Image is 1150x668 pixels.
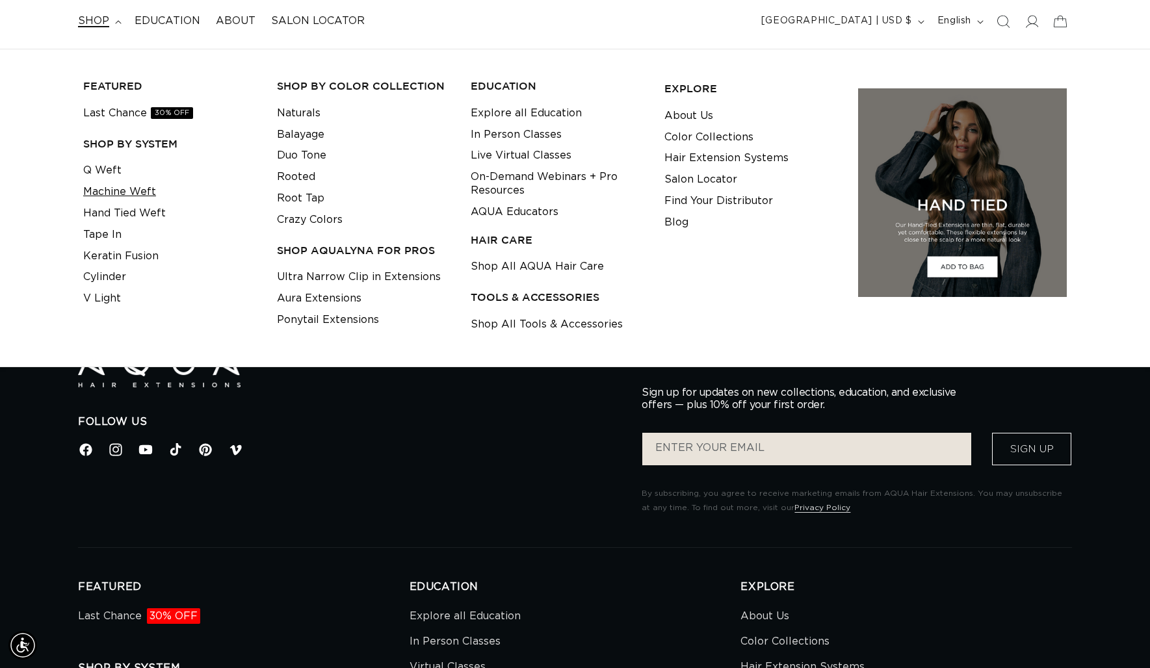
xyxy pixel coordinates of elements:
[471,314,623,335] a: Shop All Tools & Accessories
[664,148,789,169] a: Hair Extension Systems
[989,7,1017,36] summary: Search
[992,433,1071,465] button: Sign Up
[642,487,1072,515] p: By subscribing, you agree to receive marketing emails from AQUA Hair Extensions. You may unsubscr...
[740,607,789,629] a: About Us
[8,631,37,660] div: Accessibility Menu
[471,201,558,223] a: AQUA Educators
[664,127,753,148] a: Color Collections
[83,224,122,246] a: Tape In
[930,9,989,34] button: English
[277,103,320,124] a: Naturals
[277,244,451,257] h3: Shop AquaLyna for Pros
[83,203,166,224] a: Hand Tied Weft
[410,607,521,629] a: Explore all Education
[410,629,501,654] a: In Person Classes
[127,6,208,36] a: Education
[794,504,850,511] a: Privacy Policy
[83,103,193,124] a: Last Chance30% OFF
[83,137,257,151] h3: SHOP BY SYSTEM
[277,166,315,188] a: Rooted
[471,79,644,93] h3: EDUCATION
[83,288,121,309] a: V Light
[471,233,644,247] h3: HAIR CARE
[277,209,343,231] a: Crazy Colors
[664,82,838,96] h3: EXPLORE
[151,107,193,119] span: 30% OFF
[147,608,200,624] span: 30% OFF
[471,290,644,304] h3: TOOLS & ACCESSORIES
[740,580,1072,594] h2: EXPLORE
[216,14,255,28] span: About
[83,160,122,181] a: Q Weft
[664,169,737,190] a: Salon Locator
[761,14,912,28] span: [GEOGRAPHIC_DATA] | USD $
[263,6,372,36] a: Salon Locator
[740,629,830,654] a: Color Collections
[70,6,127,36] summary: shop
[277,145,326,166] a: Duo Tone
[78,415,622,429] h2: Follow Us
[208,6,263,36] a: About
[664,105,713,127] a: About Us
[277,79,451,93] h3: Shop by Color Collection
[277,124,324,146] a: Balayage
[471,124,562,146] a: In Person Classes
[277,288,361,309] a: Aura Extensions
[83,79,257,93] h3: FEATURED
[83,266,126,288] a: Cylinder
[78,607,200,629] a: Last Chance30% OFF
[642,387,967,411] p: Sign up for updates on new collections, education, and exclusive offers — plus 10% off your first...
[78,348,241,387] img: Aqua Hair Extensions
[78,580,410,594] h2: FEATURED
[83,246,159,267] a: Keratin Fusion
[471,166,644,201] a: On-Demand Webinars + Pro Resources
[664,212,688,233] a: Blog
[753,9,930,34] button: [GEOGRAPHIC_DATA] | USD $
[410,580,741,594] h2: EDUCATION
[642,433,971,465] input: ENTER YOUR EMAIL
[277,188,324,209] a: Root Tap
[78,14,109,28] span: shop
[83,181,156,203] a: Machine Weft
[471,145,571,166] a: Live Virtual Classes
[271,14,365,28] span: Salon Locator
[1085,606,1150,668] iframe: Chat Widget
[277,266,441,288] a: Ultra Narrow Clip in Extensions
[471,256,604,277] a: Shop All AQUA Hair Care
[937,14,971,28] span: English
[664,190,773,212] a: Find Your Distributor
[277,309,379,331] a: Ponytail Extensions
[471,103,582,124] a: Explore all Education
[135,14,200,28] span: Education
